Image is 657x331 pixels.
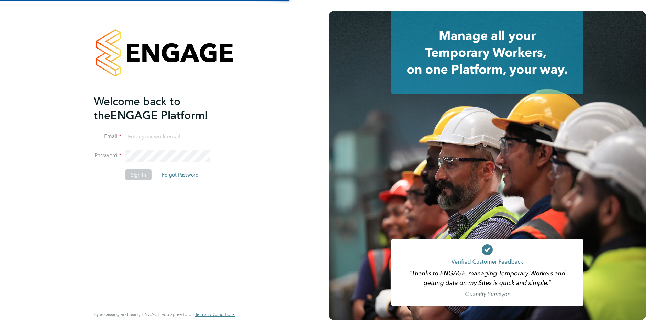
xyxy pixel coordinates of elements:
span: By accessing and using ENGAGE you agree to our [94,311,235,317]
button: Forgot Password [156,169,204,180]
h2: ENGAGE Platform! [94,94,228,122]
label: Email [94,133,121,140]
input: Enter your work email... [125,131,210,143]
span: Welcome back to the [94,95,180,122]
a: Terms & Conditions [195,312,235,317]
label: Password [94,152,121,159]
button: Sign In [125,169,152,180]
